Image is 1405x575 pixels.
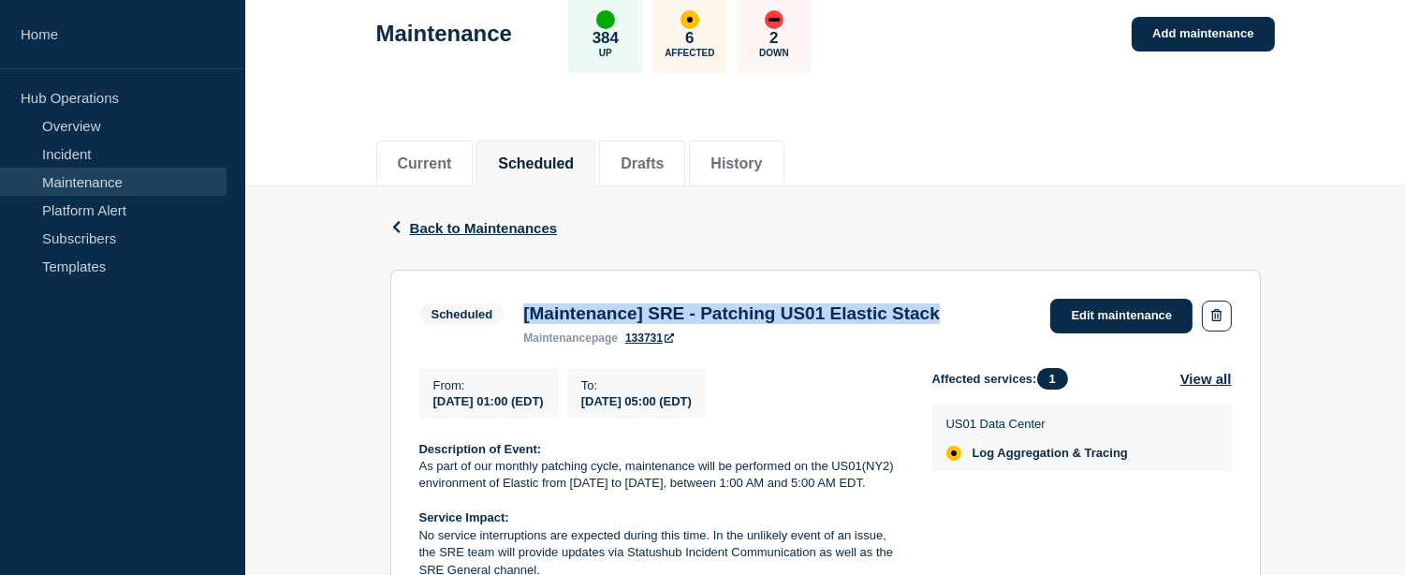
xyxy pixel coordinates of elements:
[621,155,664,172] button: Drafts
[596,10,615,29] div: up
[433,378,544,392] p: From :
[523,332,592,345] span: maintenance
[1132,17,1274,52] a: Add maintenance
[523,332,618,345] p: page
[419,510,509,524] strong: Service Impact:
[419,442,542,456] strong: Description of Event:
[685,29,694,48] p: 6
[419,458,902,493] p: As part of our monthly patching cycle, maintenance will be performed on the US01(NY2) environment...
[410,220,558,236] span: Back to Maintenances
[625,332,674,345] a: 133731
[759,48,789,58] p: Down
[398,155,452,172] button: Current
[665,48,714,58] p: Affected
[433,394,544,408] span: [DATE] 01:00 (EDT)
[1050,299,1193,333] a: Edit maintenance
[523,303,940,324] h3: [Maintenance] SRE - Patching US01 Elastic Stack
[769,29,778,48] p: 2
[498,155,574,172] button: Scheduled
[390,220,558,236] button: Back to Maintenances
[946,446,961,461] div: affected
[946,417,1128,431] p: US01 Data Center
[710,155,762,172] button: History
[581,378,692,392] p: To :
[681,10,699,29] div: affected
[765,10,783,29] div: down
[376,21,512,47] h1: Maintenance
[1037,368,1068,390] span: 1
[932,368,1077,390] span: Affected services:
[973,446,1128,461] span: Log Aggregation & Tracing
[581,394,692,408] span: [DATE] 05:00 (EDT)
[599,48,612,58] p: Up
[419,303,505,325] span: Scheduled
[593,29,619,48] p: 384
[1180,368,1232,390] button: View all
